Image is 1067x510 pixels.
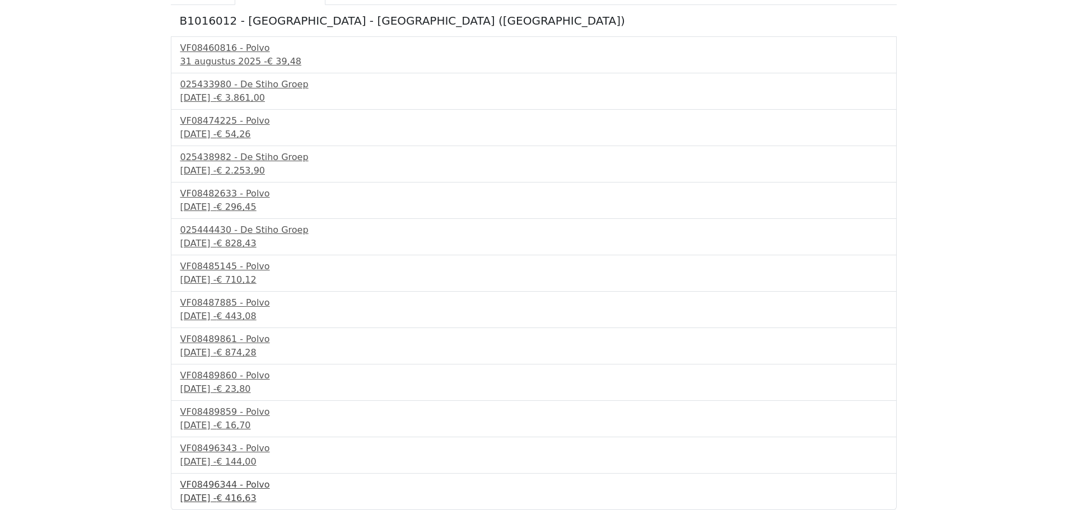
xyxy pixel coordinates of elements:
div: 31 augustus 2025 - [180,55,887,68]
div: 025433980 - De Stiho Groep [180,78,887,91]
span: € 39,48 [267,56,301,67]
div: [DATE] - [180,164,887,177]
span: € 3.861,00 [216,92,265,103]
span: € 2.253,90 [216,165,265,176]
a: VF08496344 - Polvo[DATE] -€ 416,63 [180,478,887,505]
div: VF08489861 - Polvo [180,333,887,346]
a: VF08489859 - Polvo[DATE] -€ 16,70 [180,405,887,432]
span: € 828,43 [216,238,256,249]
div: [DATE] - [180,346,887,359]
div: VF08485145 - Polvo [180,260,887,273]
a: VF08496343 - Polvo[DATE] -€ 144,00 [180,442,887,469]
div: VF08496343 - Polvo [180,442,887,455]
div: [DATE] - [180,419,887,432]
div: [DATE] - [180,237,887,250]
span: € 16,70 [216,420,250,431]
div: [DATE] - [180,128,887,141]
a: VF08485145 - Polvo[DATE] -€ 710,12 [180,260,887,287]
div: 025438982 - De Stiho Groep [180,151,887,164]
span: € 416,63 [216,493,256,503]
span: € 54,26 [216,129,250,139]
a: VF08489860 - Polvo[DATE] -€ 23,80 [180,369,887,396]
div: VF08482633 - Polvo [180,187,887,200]
div: 025444430 - De Stiho Groep [180,223,887,237]
a: VF08487885 - Polvo[DATE] -€ 443,08 [180,296,887,323]
a: VF08460816 - Polvo31 augustus 2025 -€ 39,48 [180,41,887,68]
a: 025438982 - De Stiho Groep[DATE] -€ 2.253,90 [180,151,887,177]
h5: B1016012 - [GEOGRAPHIC_DATA] - [GEOGRAPHIC_DATA] ([GEOGRAPHIC_DATA]) [180,14,888,27]
div: VF08474225 - Polvo [180,114,887,128]
div: VF08496344 - Polvo [180,478,887,492]
span: € 443,08 [216,311,256,321]
span: € 144,00 [216,456,256,467]
span: € 874,28 [216,347,256,358]
div: [DATE] - [180,455,887,469]
a: 025433980 - De Stiho Groep[DATE] -€ 3.861,00 [180,78,887,105]
span: € 296,45 [216,202,256,212]
a: VF08474225 - Polvo[DATE] -€ 54,26 [180,114,887,141]
span: € 710,12 [216,274,256,285]
div: VF08460816 - Polvo [180,41,887,55]
a: 025444430 - De Stiho Groep[DATE] -€ 828,43 [180,223,887,250]
div: [DATE] - [180,492,887,505]
div: VF08489859 - Polvo [180,405,887,419]
div: [DATE] - [180,310,887,323]
div: [DATE] - [180,382,887,396]
div: VF08489860 - Polvo [180,369,887,382]
div: [DATE] - [180,273,887,287]
a: VF08482633 - Polvo[DATE] -€ 296,45 [180,187,887,214]
div: [DATE] - [180,91,887,105]
div: VF08487885 - Polvo [180,296,887,310]
span: € 23,80 [216,383,250,394]
div: [DATE] - [180,200,887,214]
a: VF08489861 - Polvo[DATE] -€ 874,28 [180,333,887,359]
